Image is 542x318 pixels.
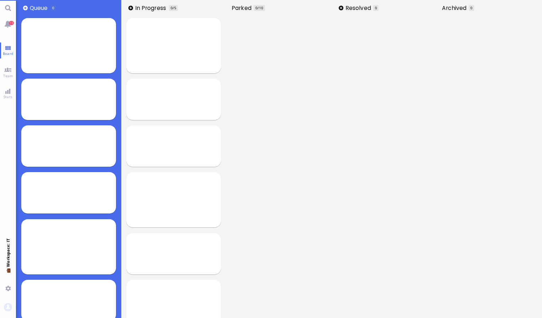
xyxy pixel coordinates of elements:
[442,4,469,12] span: Archived
[4,303,12,311] img: You
[232,4,254,12] span: Parked
[255,5,258,10] span: 0
[173,5,176,10] span: /5
[23,6,28,10] button: Add
[52,5,54,10] span: 0
[258,5,263,10] span: /10
[470,5,472,10] span: 0
[1,51,15,56] span: Board
[5,267,11,283] span: 💼 Workspace: IT
[9,21,14,25] span: 13
[128,6,133,10] button: Add
[1,73,15,78] span: Team
[375,5,377,10] span: 0
[339,6,343,10] button: Add
[345,4,374,12] span: Resolved
[135,4,168,12] span: In progress
[171,5,173,10] span: 0
[30,4,50,12] span: Queue
[2,94,14,99] span: Stats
